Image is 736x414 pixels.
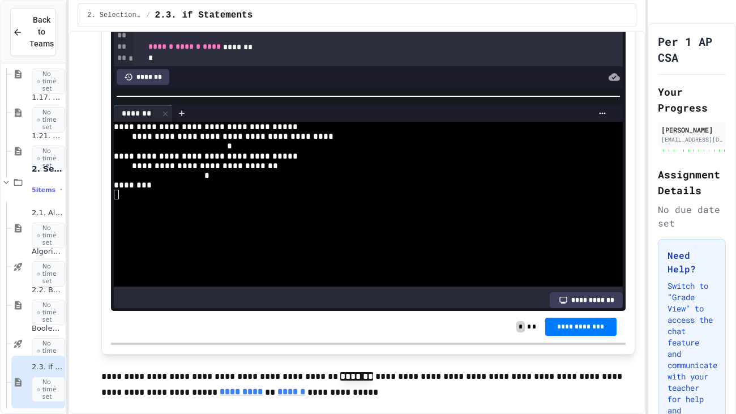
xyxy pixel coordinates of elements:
[32,377,65,403] span: No time set
[32,338,65,364] span: No time set
[60,185,62,194] span: •
[32,300,65,326] span: No time set
[32,247,63,257] span: Algorithms with Selection and Repetition - Topic 2.1
[32,223,65,249] span: No time set
[32,69,65,95] span: No time set
[667,249,716,276] h3: Need Help?
[29,14,54,50] span: Back to Teams
[32,324,63,334] span: Boolean Expressions - Quiz
[32,285,63,295] span: 2.2. Boolean Expressions
[658,167,726,198] h2: Assignment Details
[32,186,55,194] span: 5 items
[661,135,722,144] div: [EMAIL_ADDRESS][DOMAIN_NAME]
[10,8,56,56] button: Back to Teams
[32,164,63,174] span: 2. Selection and Iteration
[32,362,63,372] span: 2.3. if Statements
[32,208,63,218] span: 2.1. Algorithms with Selection and Repetition
[87,11,142,20] span: 2. Selection and Iteration
[658,84,726,116] h2: Your Progress
[658,203,726,230] div: No due date set
[32,107,65,133] span: No time set
[661,125,722,135] div: [PERSON_NAME]
[146,11,150,20] span: /
[658,33,726,65] h1: Per 1 AP CSA
[32,93,63,103] span: 1.17. Mixed Up Code Practice 1.1-1.6
[155,8,253,22] span: 2.3. if Statements
[32,146,65,172] span: No time set
[32,131,63,141] span: 1.21. Mixed Up Code Practice 1b (1.7-1.15)
[32,261,65,287] span: No time set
